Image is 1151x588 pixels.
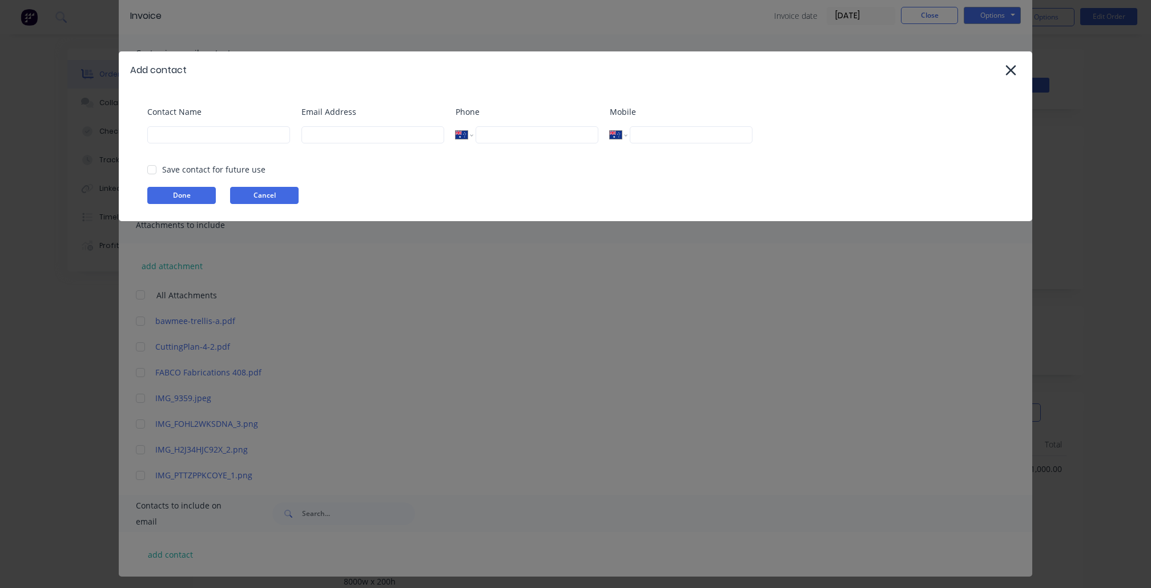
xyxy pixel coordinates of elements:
[610,106,752,118] label: Mobile
[147,106,290,118] label: Contact Name
[147,187,216,204] button: Done
[301,106,444,118] label: Email Address
[130,63,187,77] div: Add contact
[162,163,265,175] div: Save contact for future use
[456,106,598,118] label: Phone
[230,187,299,204] button: Cancel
